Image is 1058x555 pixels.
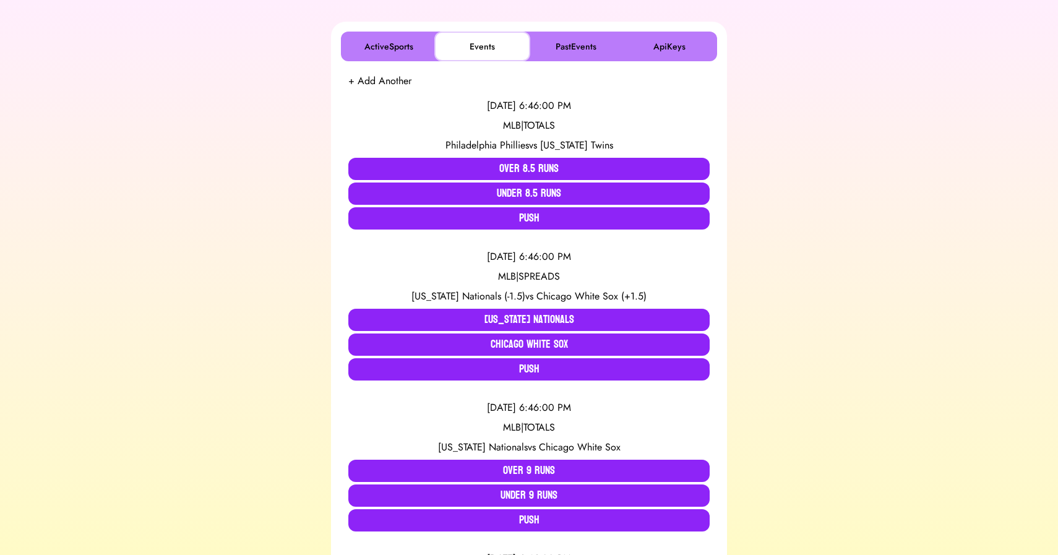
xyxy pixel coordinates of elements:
button: Over 9 Runs [348,460,710,482]
button: Push [348,358,710,381]
button: Push [348,509,710,531]
button: Events [437,34,528,59]
div: [DATE] 6:46:00 PM [348,98,710,113]
div: [DATE] 6:46:00 PM [348,249,710,264]
div: MLB | TOTALS [348,420,710,435]
button: Under 8.5 Runs [348,183,710,205]
button: Under 9 Runs [348,484,710,507]
button: ApiKeys [624,34,715,59]
div: vs [348,138,710,153]
button: ActiveSports [343,34,434,59]
div: MLB | TOTALS [348,118,710,133]
span: [US_STATE] Twins [540,138,613,152]
button: PastEvents [530,34,621,59]
span: [US_STATE] Nationals [438,440,528,454]
button: Push [348,207,710,230]
div: vs [348,289,710,304]
div: vs [348,440,710,455]
button: [US_STATE] Nationals [348,309,710,331]
button: + Add Another [348,74,411,88]
div: [DATE] 6:46:00 PM [348,400,710,415]
span: Chicago White Sox [539,440,621,454]
button: Over 8.5 Runs [348,158,710,180]
div: MLB | SPREADS [348,269,710,284]
span: [US_STATE] Nationals (-1.5) [411,289,525,303]
span: Chicago White Sox (+1.5) [536,289,647,303]
button: Chicago White Sox [348,333,710,356]
span: Philadelphia Phillies [445,138,529,152]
